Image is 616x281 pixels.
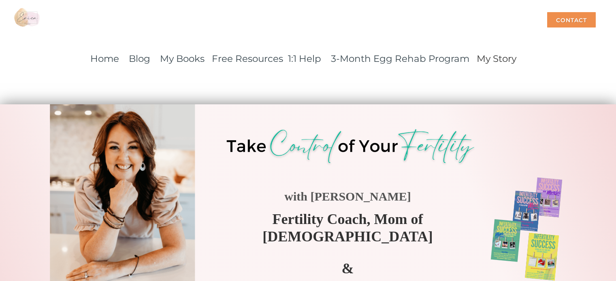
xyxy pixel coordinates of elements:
strong: & [341,260,354,276]
span: Fertility Coach, Mom of [DEMOGRAPHIC_DATA] [262,211,433,244]
a: 3-Month Egg Rehab Program [331,53,469,64]
span: Blog [129,53,150,64]
a: Free Resources [212,53,283,64]
a: My Books [160,53,205,64]
a: Blog [129,50,150,65]
span: My Story [477,53,516,64]
img: 63ddda5937863.png [218,126,482,168]
strong: with [PERSON_NAME] [284,190,411,203]
div: Contact [547,12,596,27]
a: 1:1 Help [288,53,321,64]
a: My Story [477,50,516,65]
a: Home [90,53,119,64]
